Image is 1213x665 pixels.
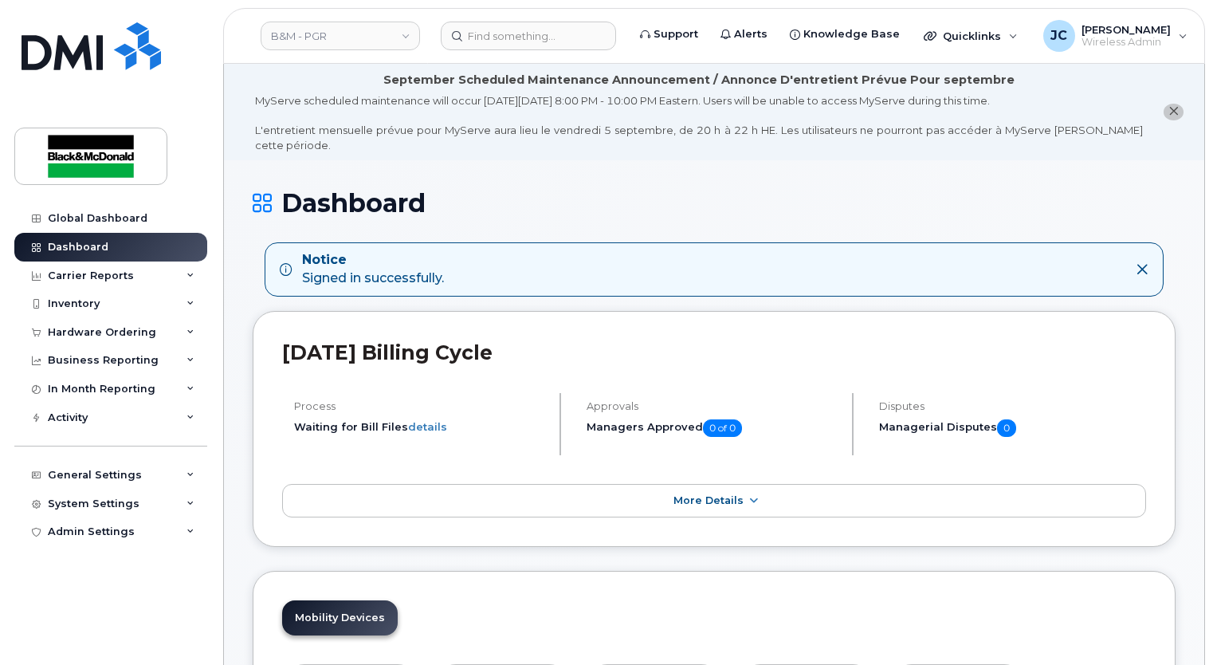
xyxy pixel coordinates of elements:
strong: Notice [302,251,444,270]
span: More Details [673,494,744,506]
span: 0 [997,419,1016,437]
a: Mobility Devices [282,600,398,635]
h1: Dashboard [253,189,1176,217]
span: 0 of 0 [703,419,742,437]
a: details [408,420,447,433]
h4: Approvals [587,400,838,412]
h5: Managerial Disputes [879,419,1146,437]
h4: Process [294,400,546,412]
div: Signed in successfully. [302,251,444,288]
h2: [DATE] Billing Cycle [282,340,1146,364]
div: September Scheduled Maintenance Announcement / Annonce D'entretient Prévue Pour septembre [383,72,1015,89]
div: MyServe scheduled maintenance will occur [DATE][DATE] 8:00 PM - 10:00 PM Eastern. Users will be u... [255,93,1143,152]
button: close notification [1164,104,1184,120]
h4: Disputes [879,400,1146,412]
li: Waiting for Bill Files [294,419,546,435]
h5: Managers Approved [587,419,838,437]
